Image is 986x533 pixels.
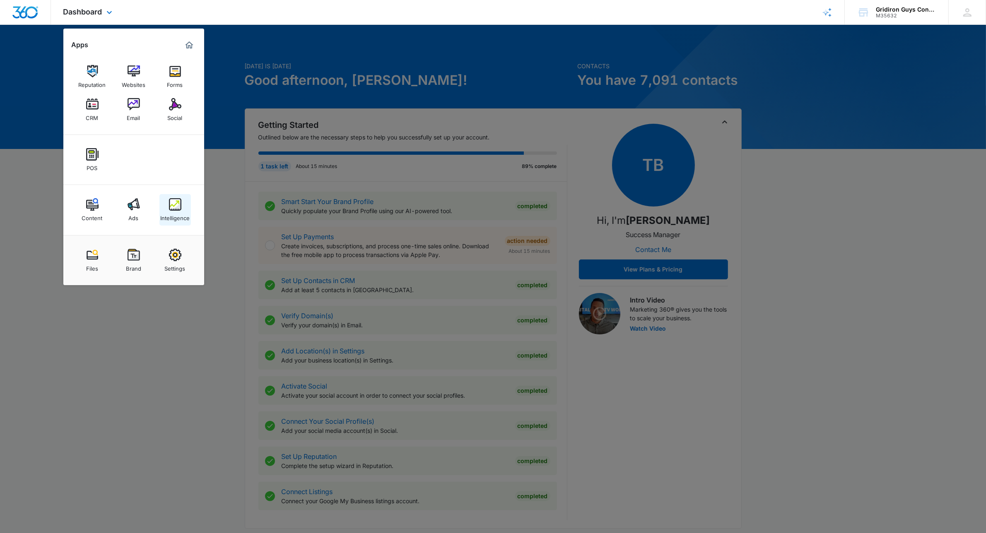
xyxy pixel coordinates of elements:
div: Settings [165,261,186,272]
a: Reputation [77,61,108,92]
div: account name [876,6,936,13]
a: Marketing 360® Dashboard [183,38,196,52]
a: Content [77,194,108,226]
a: Intelligence [159,194,191,226]
div: Social [168,110,183,121]
div: Reputation [79,77,106,88]
span: Dashboard [63,7,102,16]
a: Settings [159,245,191,276]
div: Brand [126,261,141,272]
div: Websites [122,77,145,88]
a: Brand [118,245,149,276]
div: account id [876,13,936,19]
div: Content [82,211,103,221]
div: Forms [167,77,183,88]
a: Ads [118,194,149,226]
a: Social [159,94,191,125]
a: CRM [77,94,108,125]
a: POS [77,144,108,175]
a: Email [118,94,149,125]
div: Files [86,261,98,272]
a: Forms [159,61,191,92]
div: POS [87,161,98,171]
div: Ads [129,211,139,221]
div: Intelligence [160,211,190,221]
div: CRM [86,110,99,121]
h2: Apps [72,41,89,49]
a: Files [77,245,108,276]
div: Email [127,110,140,121]
a: Websites [118,61,149,92]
